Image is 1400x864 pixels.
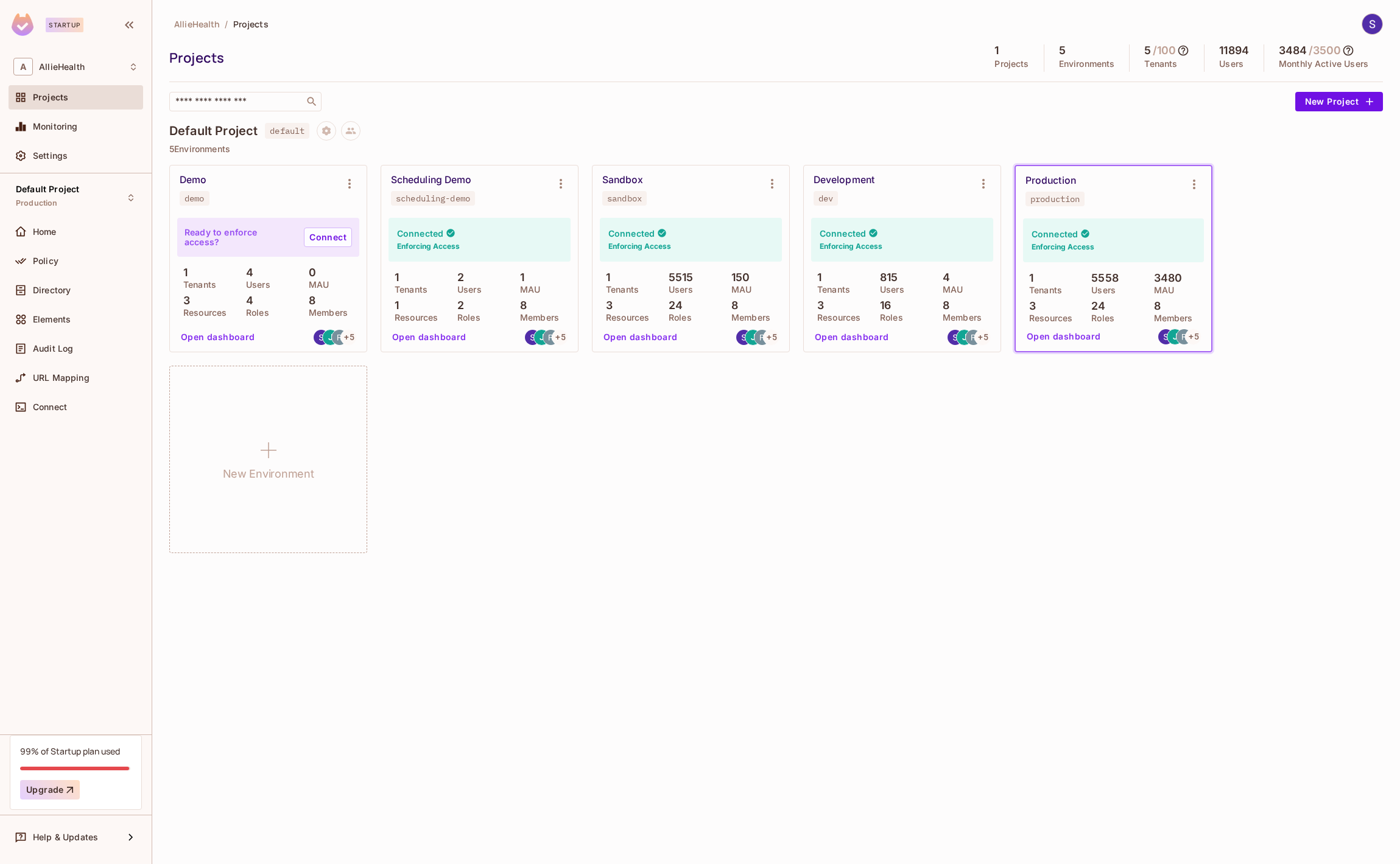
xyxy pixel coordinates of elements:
[1023,285,1062,295] p: Tenants
[663,299,683,312] p: 24
[451,285,482,294] p: Users
[33,227,57,237] span: Home
[736,330,751,345] img: stephen@alliehealth.com
[937,285,963,294] p: MAU
[387,327,471,347] button: Open dashboard
[814,174,874,186] div: Development
[1219,59,1243,69] p: Users
[451,299,464,312] p: 2
[1295,92,1383,111] button: New Project
[33,344,73,354] span: Audit Log
[1177,329,1192,344] img: rodrigo@alliehealth.com
[820,241,882,252] h6: Enforcing Access
[1032,242,1094,253] h6: Enforcing Access
[1059,59,1115,69] p: Environments
[1144,44,1151,57] h5: 5
[314,330,329,345] img: stephen@alliehealth.com
[600,299,613,312] p: 3
[1219,44,1249,57] h5: 11894
[755,330,770,345] img: rodrigo@alliehealth.com
[760,172,784,196] button: Environment settings
[767,333,776,341] span: + 5
[451,313,480,322] p: Roles
[1085,272,1119,284] p: 5558
[602,174,644,186] div: Sandbox
[265,123,309,139] span: default
[811,285,850,294] p: Tenants
[233,18,269,30] span: Projects
[514,299,527,312] p: 8
[33,122,78,131] span: Monitoring
[549,172,573,196] button: Environment settings
[328,333,333,341] span: J
[304,228,352,247] a: Connect
[185,193,205,203] div: demo
[937,271,950,284] p: 4
[169,49,974,67] div: Projects
[608,228,655,239] h4: Connected
[169,124,258,138] h4: Default Project
[176,327,260,347] button: Open dashboard
[185,228,294,247] p: Ready to enforce access?
[332,330,347,345] img: rodrigo@alliehealth.com
[1025,175,1076,187] div: Production
[874,299,891,312] p: 16
[39,62,85,72] span: Workspace: AllieHealth
[948,330,963,345] img: stephen@alliehealth.com
[1023,272,1033,284] p: 1
[240,280,270,290] p: Users
[874,271,898,284] p: 815
[389,271,399,284] p: 1
[725,299,738,312] p: 8
[725,285,751,294] p: MAU
[1148,285,1174,295] p: MAU
[600,313,649,322] p: Resources
[1023,300,1036,312] p: 3
[1182,172,1206,197] button: Environment settings
[971,172,996,196] button: Environment settings
[1032,228,1078,240] h4: Connected
[811,299,824,312] p: 3
[514,313,559,322] p: Members
[1059,44,1066,57] h5: 5
[1148,313,1193,323] p: Members
[240,294,253,307] p: 4
[540,333,544,341] span: J
[20,780,80,800] button: Upgrade
[33,315,71,324] span: Elements
[33,285,71,295] span: Directory
[555,333,565,341] span: + 5
[174,18,220,30] span: AllieHealth
[663,285,693,294] p: Users
[1279,59,1368,69] p: Monthly Active Users
[600,271,610,284] p: 1
[451,271,464,284] p: 2
[303,294,315,307] p: 8
[344,333,354,341] span: + 5
[811,313,860,322] p: Resources
[811,271,821,284] p: 1
[303,280,329,290] p: MAU
[1189,332,1198,341] span: + 5
[240,308,269,318] p: Roles
[725,271,750,284] p: 150
[397,241,460,252] h6: Enforcing Access
[1085,313,1114,323] p: Roles
[725,313,770,322] p: Members
[1030,194,1080,204] div: production
[33,256,58,266] span: Policy
[663,313,692,322] p: Roles
[177,294,190,307] p: 3
[225,18,228,30] li: /
[180,174,206,186] div: Demo
[389,285,427,294] p: Tenants
[391,174,471,186] div: Scheduling Demo
[12,13,33,36] img: SReyMgAAAABJRU5ErkJggg==
[1279,44,1307,57] h5: 3484
[937,299,949,312] p: 8
[978,333,988,341] span: + 5
[1144,59,1177,69] p: Tenants
[33,373,90,383] span: URL Mapping
[177,308,227,318] p: Resources
[16,184,79,194] span: Default Project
